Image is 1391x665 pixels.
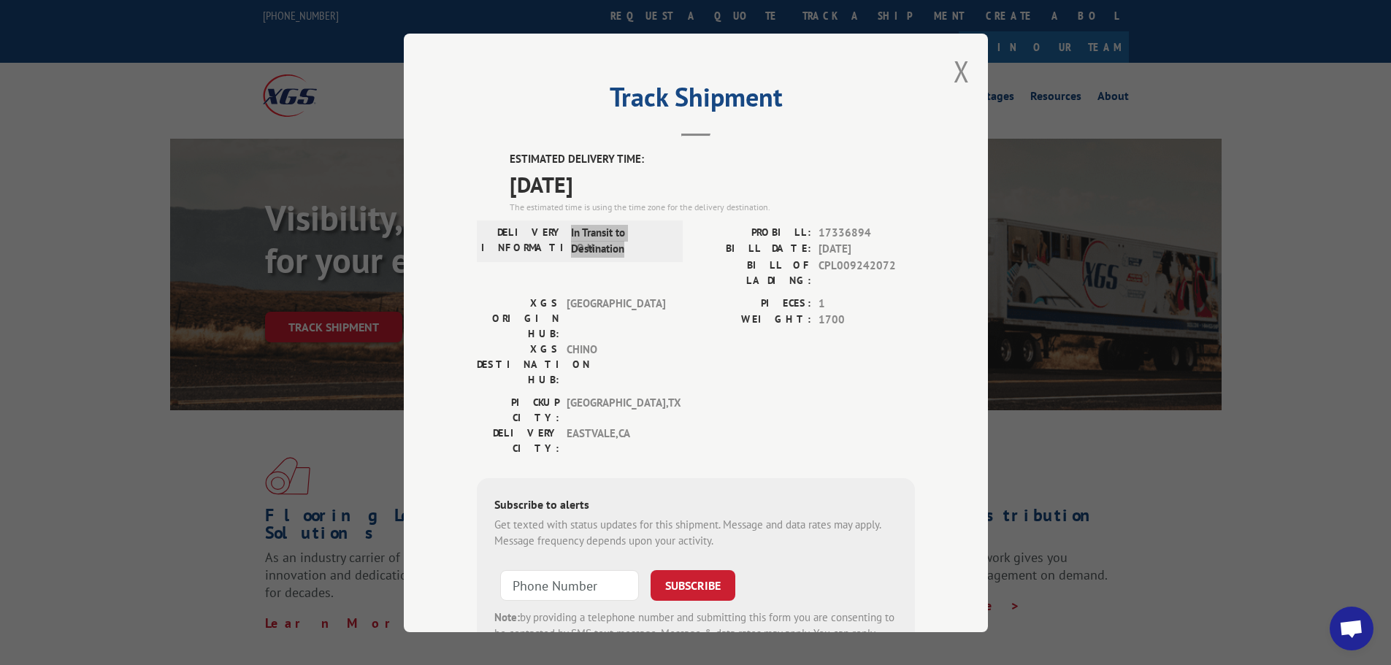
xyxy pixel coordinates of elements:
span: 1700 [819,312,915,328]
label: DELIVERY INFORMATION: [481,224,564,257]
button: SUBSCRIBE [651,569,735,600]
label: BILL OF LADING: [696,257,811,288]
label: ESTIMATED DELIVERY TIME: [510,151,915,168]
span: [DATE] [819,241,915,258]
label: XGS ORIGIN HUB: [477,295,559,341]
button: Close modal [954,52,970,91]
span: In Transit to Destination [571,224,670,257]
span: 17336894 [819,224,915,241]
div: Get texted with status updates for this shipment. Message and data rates may apply. Message frequ... [494,516,897,549]
div: by providing a telephone number and submitting this form you are consenting to be contacted by SM... [494,609,897,658]
label: PIECES: [696,295,811,312]
span: 1 [819,295,915,312]
label: WEIGHT: [696,312,811,328]
div: Open chat [1330,607,1373,650]
label: DELIVERY CITY: [477,425,559,455]
input: Phone Number [500,569,639,600]
strong: Note: [494,610,520,623]
label: PROBILL: [696,224,811,241]
span: [DATE] [510,167,915,200]
label: BILL DATE: [696,241,811,258]
label: PICKUP CITY: [477,394,559,425]
span: [GEOGRAPHIC_DATA] , TX [567,394,665,425]
span: EASTVALE , CA [567,425,665,455]
label: XGS DESTINATION HUB: [477,341,559,387]
div: Subscribe to alerts [494,495,897,516]
span: CPL009242072 [819,257,915,288]
span: [GEOGRAPHIC_DATA] [567,295,665,341]
span: CHINO [567,341,665,387]
div: The estimated time is using the time zone for the delivery destination. [510,200,915,213]
h2: Track Shipment [477,87,915,115]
